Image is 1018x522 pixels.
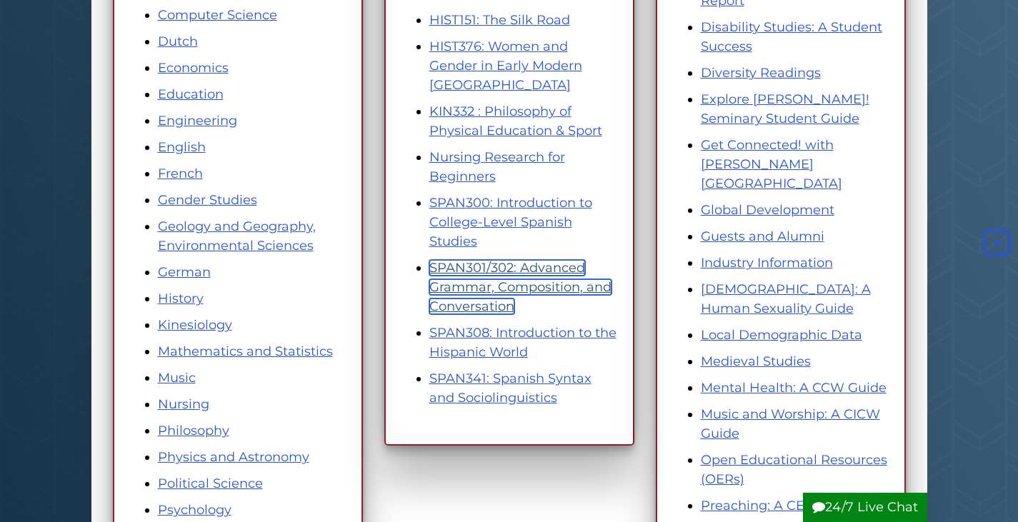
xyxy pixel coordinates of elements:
[158,449,309,465] a: Physics and Astronomy
[158,291,204,306] a: History
[701,380,887,396] a: Mental Health: A CCW Guide
[158,370,196,386] a: Music
[158,502,231,518] a: Psychology
[980,235,1014,251] a: Back to Top
[158,192,257,208] a: Gender Studies
[429,12,570,28] a: HIST151: The Silk Road
[158,60,229,76] a: Economics
[701,498,856,513] a: Preaching: A CEP Guide
[701,406,880,441] a: Music and Worship: A CICW Guide
[701,229,824,244] a: Guests and Alumni
[158,7,277,23] a: Computer Science
[158,423,229,438] a: Philosophy
[429,104,602,139] a: KIN332 : Philosophy of Physical Education & Sport
[158,396,209,412] a: Nursing
[429,39,582,93] a: HIST376: Women and Gender in Early Modern [GEOGRAPHIC_DATA]
[158,264,211,280] a: German
[158,219,316,254] a: Geology and Geography, Environmental Sciences
[701,255,833,271] a: Industry Information
[701,65,821,81] a: Diversity Readings
[701,281,871,316] a: [DEMOGRAPHIC_DATA]: A Human Sexuality Guide
[158,166,203,181] a: French
[158,317,232,333] a: Kinesiology
[701,327,862,343] a: Local Demographic Data
[803,493,927,522] button: 24/7 Live Chat
[158,139,206,155] a: English
[701,202,834,218] a: Global Development
[158,113,237,129] a: Engineering
[429,195,592,249] a: SPAN300: Introduction to College-Level Spanish Studies
[158,86,224,102] a: Education
[701,452,887,487] a: Open Educational Resources (OERs)
[701,353,811,369] a: Medieval Studies
[429,371,592,406] a: SPAN341: Spanish Syntax and Sociolinguistics
[701,91,869,126] a: Explore [PERSON_NAME]! Seminary Student Guide
[701,137,842,191] a: Get Connected! with [PERSON_NAME][GEOGRAPHIC_DATA]
[158,476,263,491] a: Political Science
[429,149,565,184] a: Nursing Research for Beginners
[158,34,198,49] a: Dutch
[429,325,617,360] a: SPAN308: Introduction to the Hispanic World
[429,260,612,314] a: SPAN301/302: Advanced Grammar, Composition, and Conversation
[158,343,333,359] a: Mathematics and Statistics
[701,19,882,54] a: Disability Studies: A Student Success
